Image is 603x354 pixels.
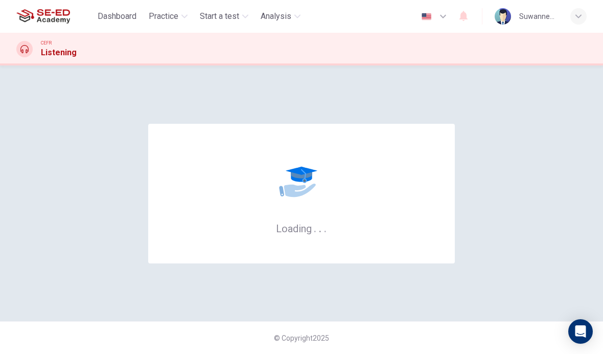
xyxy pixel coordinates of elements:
[323,219,327,236] h6: .
[313,219,317,236] h6: .
[196,7,252,26] button: Start a test
[420,13,433,20] img: en
[41,47,77,59] h1: Listening
[16,6,70,27] img: SE-ED Academy logo
[495,8,511,25] img: Profile picture
[257,7,305,26] button: Analysis
[568,319,593,344] div: Open Intercom Messenger
[274,334,329,342] span: © Copyright 2025
[94,7,141,26] button: Dashboard
[145,7,192,26] button: Practice
[16,6,94,27] a: SE-ED Academy logo
[276,222,327,235] h6: Loading
[41,39,52,47] span: CEFR
[98,10,136,23] span: Dashboard
[200,10,239,23] span: Start a test
[261,10,291,23] span: Analysis
[149,10,178,23] span: Practice
[519,10,558,23] div: Suwannee Panalaicheewin
[318,219,322,236] h6: .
